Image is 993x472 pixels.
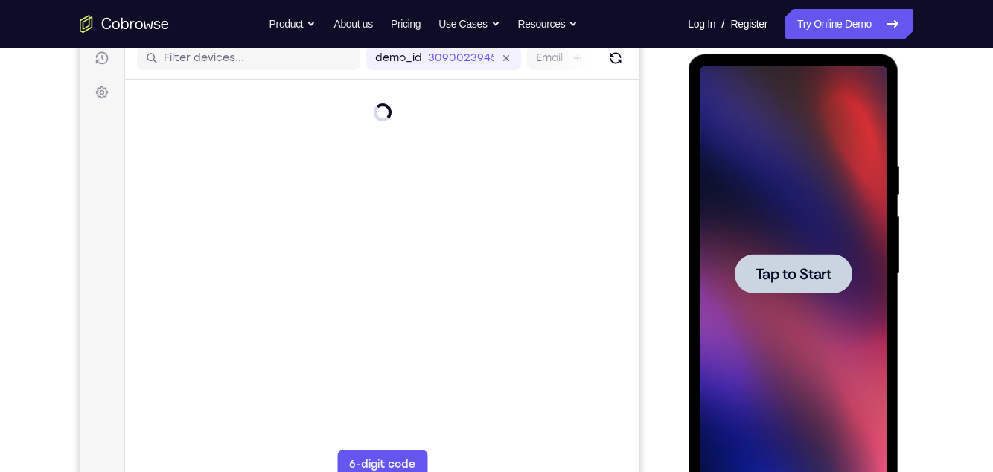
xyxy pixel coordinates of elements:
[456,49,483,64] label: Email
[518,9,578,39] button: Resources
[688,9,715,39] a: Log In
[46,200,164,239] button: Tap to Start
[296,49,342,64] label: demo_id
[269,9,316,39] button: Product
[721,15,724,33] span: /
[785,9,913,39] a: Try Online Demo
[438,9,499,39] button: Use Cases
[524,45,548,68] button: Refresh
[84,49,272,64] input: Filter devices...
[333,9,372,39] a: About us
[731,9,767,39] a: Register
[391,9,421,39] a: Pricing
[67,212,143,227] span: Tap to Start
[80,15,169,33] a: Go to the home page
